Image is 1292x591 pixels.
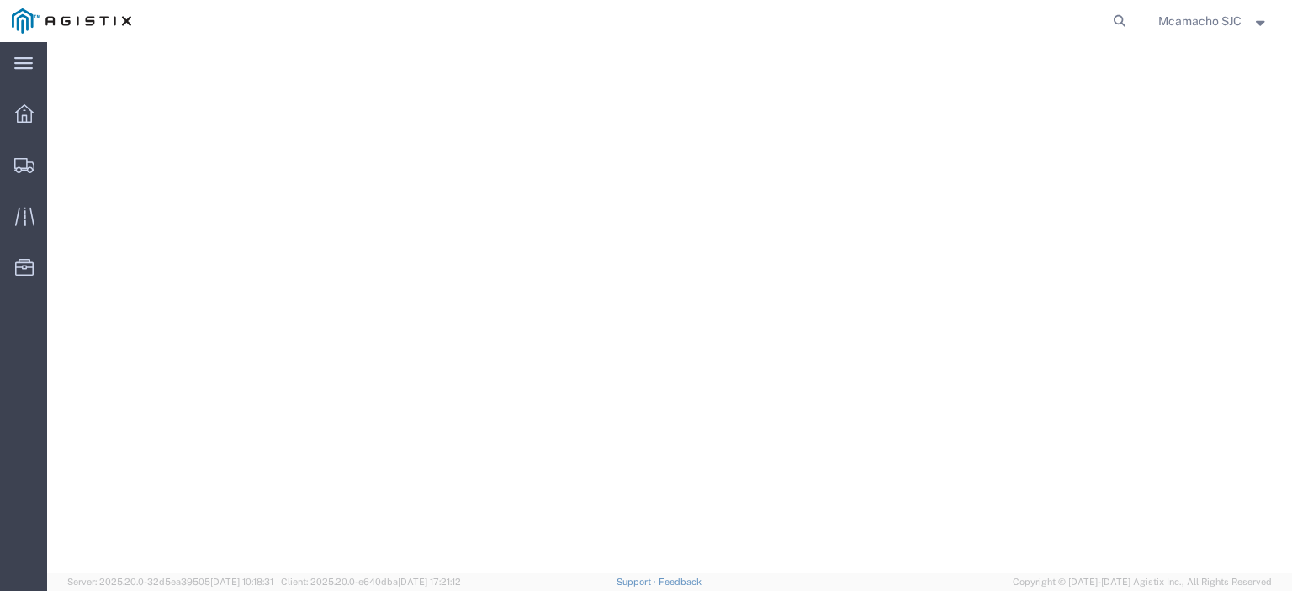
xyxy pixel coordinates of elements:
[659,577,702,587] a: Feedback
[281,577,461,587] span: Client: 2025.20.0-e640dba
[617,577,659,587] a: Support
[398,577,461,587] span: [DATE] 17:21:12
[1013,575,1272,589] span: Copyright © [DATE]-[DATE] Agistix Inc., All Rights Reserved
[210,577,273,587] span: [DATE] 10:18:31
[47,42,1292,573] iframe: FS Legacy Container
[67,577,273,587] span: Server: 2025.20.0-32d5ea39505
[1157,11,1269,31] button: Mcamacho SJC
[12,8,131,34] img: logo
[1158,12,1242,30] span: Mcamacho SJC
